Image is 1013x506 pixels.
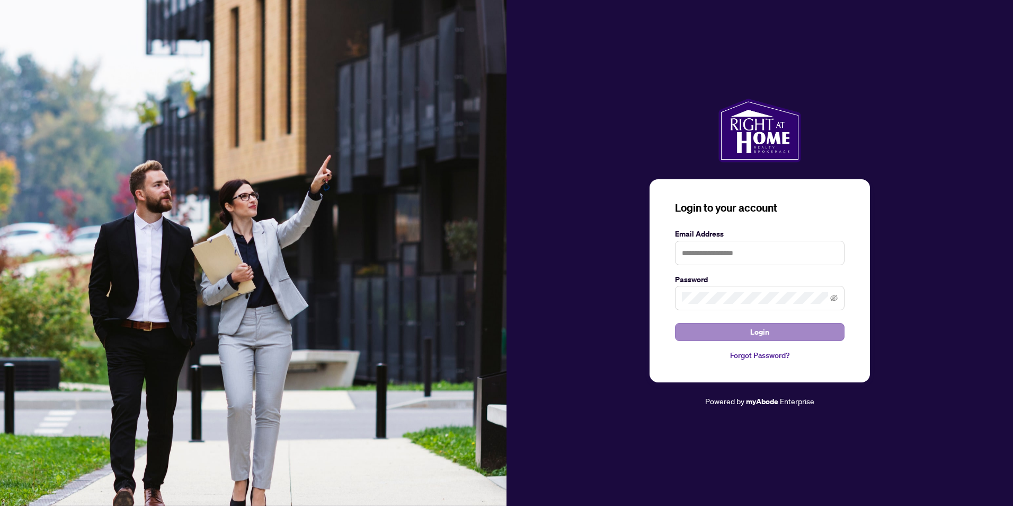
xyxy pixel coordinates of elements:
a: Forgot Password? [675,350,845,361]
label: Email Address [675,228,845,240]
span: Powered by [705,396,744,406]
label: Password [675,274,845,285]
span: Enterprise [780,396,814,406]
span: Login [750,324,769,341]
button: Login [675,323,845,341]
h3: Login to your account [675,200,845,215]
img: ma-logo [718,99,801,162]
span: eye-invisible [830,294,838,302]
a: myAbode [746,396,778,407]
